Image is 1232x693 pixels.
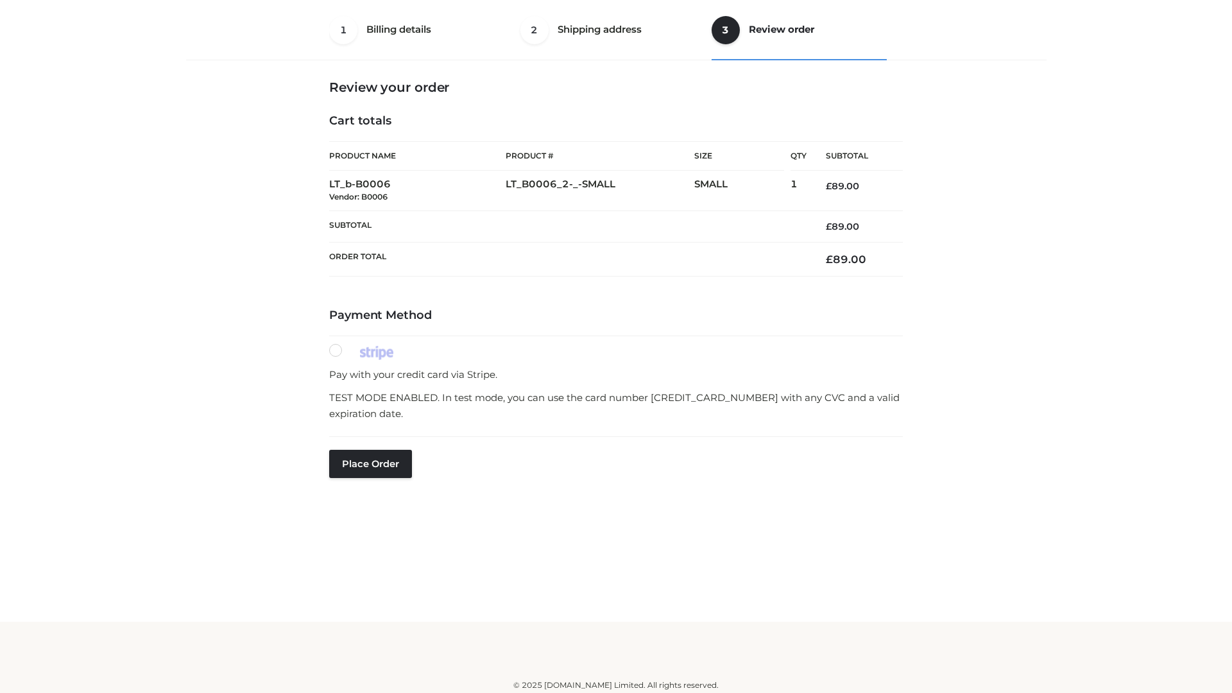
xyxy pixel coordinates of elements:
[826,221,859,232] bdi: 89.00
[791,141,807,171] th: Qty
[191,679,1041,692] div: © 2025 [DOMAIN_NAME] Limited. All rights reserved.
[329,80,903,95] h3: Review your order
[329,450,412,478] button: Place order
[826,221,832,232] span: £
[826,253,866,266] bdi: 89.00
[506,141,694,171] th: Product #
[329,243,807,277] th: Order Total
[807,142,903,171] th: Subtotal
[506,171,694,211] td: LT_B0006_2-_-SMALL
[329,192,388,201] small: Vendor: B0006
[329,114,903,128] h4: Cart totals
[694,171,791,211] td: SMALL
[826,253,833,266] span: £
[826,180,859,192] bdi: 89.00
[329,366,903,383] p: Pay with your credit card via Stripe.
[329,171,506,211] td: LT_b-B0006
[791,171,807,211] td: 1
[329,389,903,422] p: TEST MODE ENABLED. In test mode, you can use the card number [CREDIT_CARD_NUMBER] with any CVC an...
[694,142,784,171] th: Size
[329,210,807,242] th: Subtotal
[826,180,832,192] span: £
[329,141,506,171] th: Product Name
[329,309,903,323] h4: Payment Method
